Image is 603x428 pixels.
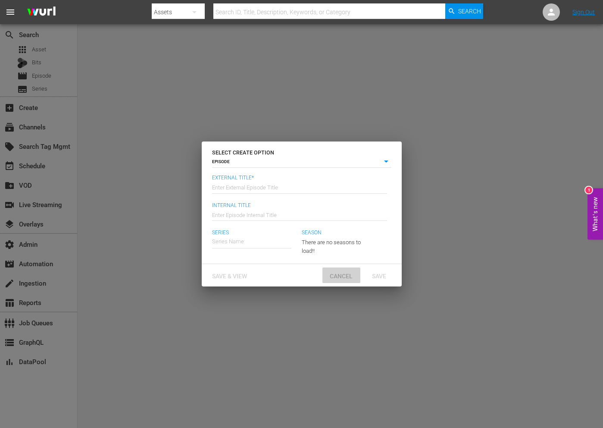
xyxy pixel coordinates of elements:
[21,2,62,22] img: ans4CAIJ8jUAAAAAAAAAAAAAAAAAAAAAAAAgQb4GAAAAAAAAAAAAAAAAAAAAAAAAJMjXAAAAAAAAAAAAAAAAAAAAAAAAgAT5G...
[587,189,603,240] button: Open Feedback Widget
[365,273,393,280] span: Save
[322,267,360,283] button: Cancel
[212,202,387,209] span: Internal Title
[205,267,254,283] button: Save & View
[458,3,481,19] span: Search
[360,267,398,283] button: Save
[212,148,391,157] h6: SELECT CREATE OPTION
[5,7,16,17] span: menu
[205,273,254,280] span: Save & View
[323,273,359,280] span: Cancel
[302,230,369,236] span: Season
[302,231,369,255] div: There are no seasons to load!!
[585,187,592,194] div: 1
[572,9,595,16] a: Sign Out
[212,175,387,182] span: External Title*
[212,230,291,236] span: Series
[212,157,391,167] div: EPISODE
